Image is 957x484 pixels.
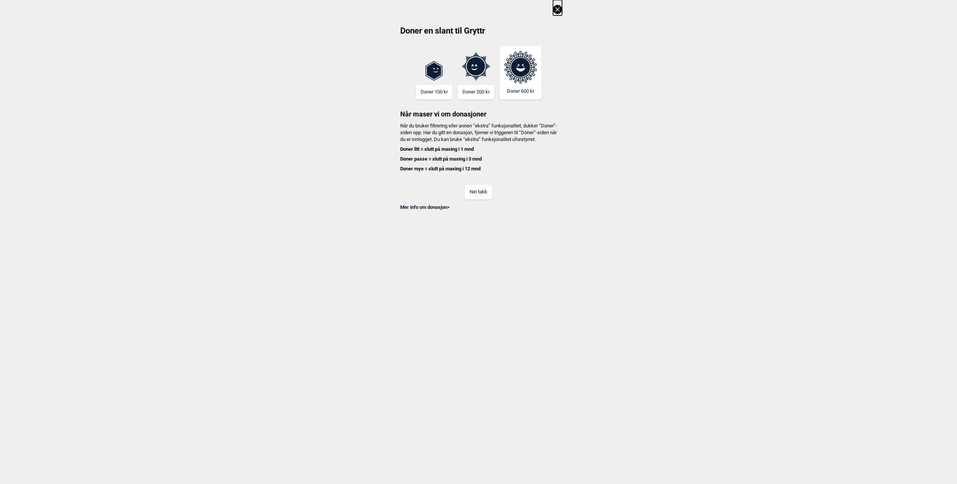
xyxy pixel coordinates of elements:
button: Doner 600 kr [499,46,542,100]
b: Doner litt = slutt på masing i 1 mnd [400,146,474,152]
button: Doner 100 kr [416,85,453,100]
h4: Når du bruker filtrering eller annen “ekstra” funksjonalitet, dukker “Doner”-siden opp. Har du gi... [395,123,562,173]
button: Nei takk [465,185,492,199]
b: Doner passe = slutt på masing i 3 mnd [400,156,482,162]
h2: Doner en slant til Gryttr [395,25,562,42]
b: Doner mye = slutt på masing i 12 mnd [400,166,481,172]
a: Mer info om donasjon> [400,204,450,210]
h3: Når maser vi om donasjoner [395,100,562,119]
button: Doner 200 kr [458,85,495,100]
